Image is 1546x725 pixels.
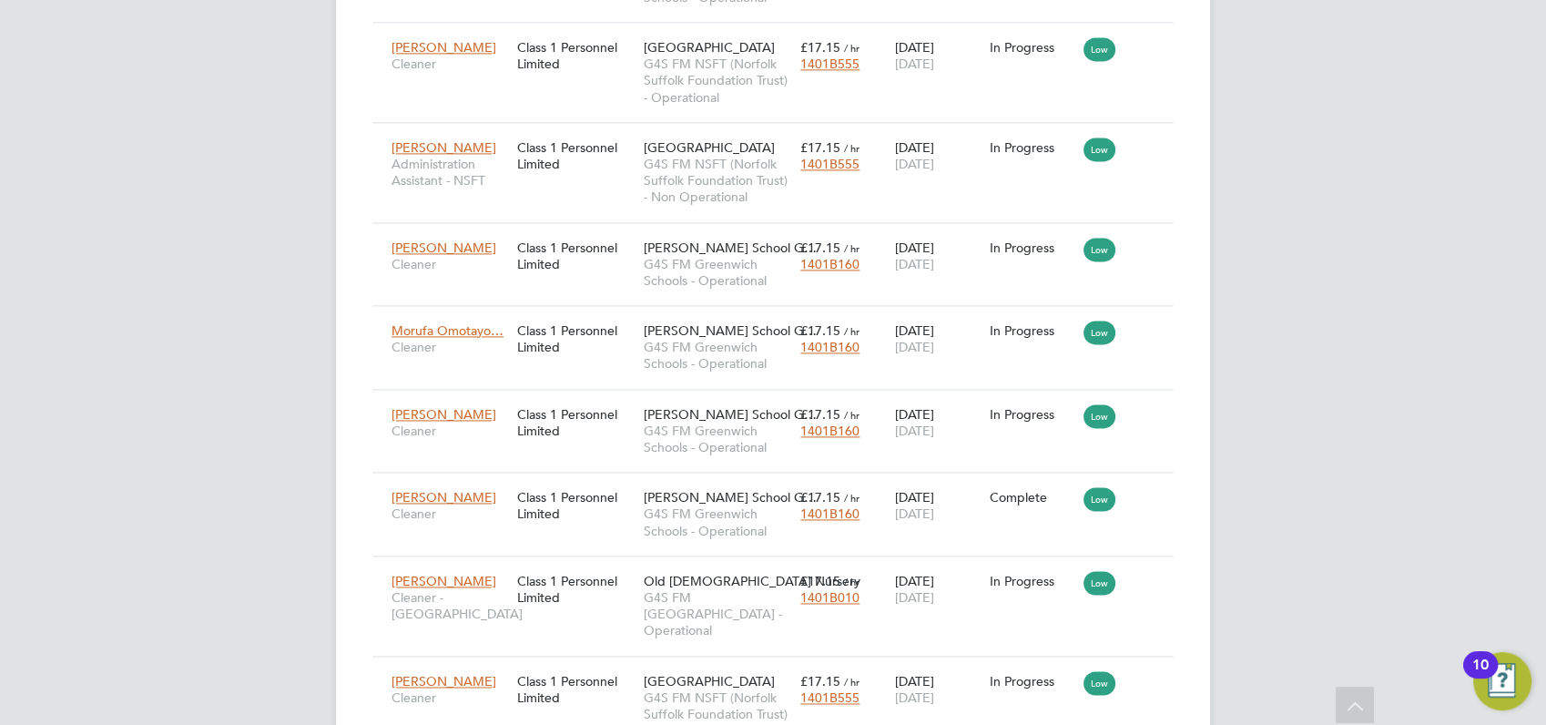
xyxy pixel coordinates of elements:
a: [PERSON_NAME]CleanerClass 1 Personnel Limited[PERSON_NAME] School G…G4S FM Greenwich Schools - Op... [387,230,1174,245]
div: In Progress [990,406,1075,423]
a: [PERSON_NAME]CleanerClass 1 Personnel Limited[PERSON_NAME] School G…G4S FM Greenwich Schools - Op... [387,396,1174,412]
span: £17.15 [800,240,840,256]
div: Class 1 Personnel Limited [513,397,638,448]
span: [PERSON_NAME] [392,406,496,423]
span: [PERSON_NAME] School G… [643,322,816,339]
a: [PERSON_NAME]CleanerClass 1 Personnel Limited[GEOGRAPHIC_DATA]G4S FM NSFT (Norfolk Suffolk Founda... [387,663,1174,679]
span: / hr [844,324,859,338]
span: Low [1083,671,1115,695]
span: Low [1083,37,1115,61]
span: [DATE] [895,256,934,272]
span: [DATE] [895,505,934,522]
span: Low [1083,404,1115,428]
span: Morufa Omotayo… [392,322,503,339]
span: [DATE] [895,689,934,706]
span: / hr [844,141,859,155]
span: [PERSON_NAME] School G… [643,489,816,505]
span: [PERSON_NAME] School G… [643,406,816,423]
span: / hr [844,575,859,588]
span: 1401B010 [800,589,859,606]
span: £17.15 [800,139,840,156]
span: G4S FM Greenwich Schools - Operational [643,505,791,538]
span: £17.15 [800,489,840,505]
div: Class 1 Personnel Limited [513,130,638,181]
div: Class 1 Personnel Limited [513,313,638,364]
span: / hr [844,41,859,55]
span: 1401B555 [800,156,859,172]
div: Class 1 Personnel Limited [513,30,638,81]
div: Class 1 Personnel Limited [513,230,638,281]
span: Low [1083,138,1115,161]
span: £17.15 [800,322,840,339]
div: [DATE] [890,230,985,281]
span: / hr [844,408,859,422]
span: / hr [844,491,859,505]
span: Low [1083,571,1115,595]
span: [DATE] [895,423,934,439]
span: Old [DEMOGRAPHIC_DATA] Nursery [643,573,859,589]
span: [PERSON_NAME] [392,139,496,156]
span: G4S FM Greenwich Schools - Operational [643,339,791,372]
a: [PERSON_NAME]CleanerClass 1 Personnel Limited[GEOGRAPHIC_DATA]G4S FM NSFT (Norfolk Suffolk Founda... [387,29,1174,45]
span: [PERSON_NAME] [392,39,496,56]
span: [DATE] [895,339,934,355]
span: Low [1083,487,1115,511]
div: In Progress [990,673,1075,689]
span: Cleaner [392,423,508,439]
div: [DATE] [890,313,985,364]
div: In Progress [990,240,1075,256]
span: / hr [844,675,859,689]
span: [GEOGRAPHIC_DATA] [643,673,774,689]
span: [PERSON_NAME] [392,573,496,589]
span: Cleaner [392,505,508,522]
span: [GEOGRAPHIC_DATA] [643,139,774,156]
div: In Progress [990,322,1075,339]
span: G4S FM NSFT (Norfolk Suffolk Foundation Trust) - Non Operational [643,156,791,206]
span: Cleaner [392,339,508,355]
span: £17.15 [800,673,840,689]
div: [DATE] [890,480,985,531]
span: £17.15 [800,573,840,589]
span: Cleaner [392,689,508,706]
span: [GEOGRAPHIC_DATA] [643,39,774,56]
span: [PERSON_NAME] [392,489,496,505]
span: [PERSON_NAME] [392,240,496,256]
span: [PERSON_NAME] School G… [643,240,816,256]
div: [DATE] [890,130,985,181]
div: [DATE] [890,664,985,715]
div: In Progress [990,39,1075,56]
div: [DATE] [890,564,985,615]
span: / hr [844,241,859,255]
span: G4S FM Greenwich Schools - Operational [643,256,791,289]
div: [DATE] [890,397,985,448]
div: [DATE] [890,30,985,81]
span: Cleaner [392,256,508,272]
span: [DATE] [895,156,934,172]
span: 1401B160 [800,505,859,522]
span: [DATE] [895,56,934,72]
div: Complete [990,489,1075,505]
span: [PERSON_NAME] [392,673,496,689]
span: 1401B555 [800,56,859,72]
a: [PERSON_NAME]Cleaner - [GEOGRAPHIC_DATA]Class 1 Personnel LimitedOld [DEMOGRAPHIC_DATA] NurseryG4... [387,563,1174,578]
span: Cleaner - [GEOGRAPHIC_DATA] [392,589,508,622]
div: Class 1 Personnel Limited [513,664,638,715]
span: £17.15 [800,39,840,56]
span: Low [1083,321,1115,344]
span: 1401B160 [800,339,859,355]
a: [PERSON_NAME]Administration Assistant - NSFTClass 1 Personnel Limited[GEOGRAPHIC_DATA]G4S FM NSFT... [387,129,1174,145]
span: G4S FM [GEOGRAPHIC_DATA] - Operational [643,589,791,639]
div: Class 1 Personnel Limited [513,480,638,531]
span: 1401B160 [800,256,859,272]
span: Administration Assistant - NSFT [392,156,508,189]
span: £17.15 [800,406,840,423]
span: 1401B160 [800,423,859,439]
span: Low [1083,238,1115,261]
span: G4S FM NSFT (Norfolk Suffolk Foundation Trust) - Operational [643,56,791,106]
span: 1401B555 [800,689,859,706]
div: In Progress [990,139,1075,156]
button: Open Resource Center, 10 new notifications [1473,652,1531,710]
span: G4S FM Greenwich Schools - Operational [643,423,791,455]
div: 10 [1472,665,1489,689]
a: [PERSON_NAME]CleanerClass 1 Personnel Limited[PERSON_NAME] School G…G4S FM Greenwich Schools - Op... [387,479,1174,495]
